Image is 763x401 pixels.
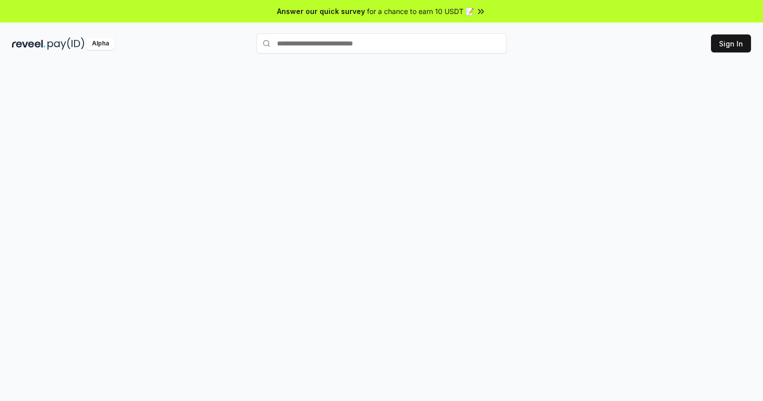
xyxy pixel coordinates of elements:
img: pay_id [47,37,84,50]
div: Alpha [86,37,114,50]
span: for a chance to earn 10 USDT 📝 [367,6,474,16]
button: Sign In [711,34,751,52]
img: reveel_dark [12,37,45,50]
span: Answer our quick survey [277,6,365,16]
